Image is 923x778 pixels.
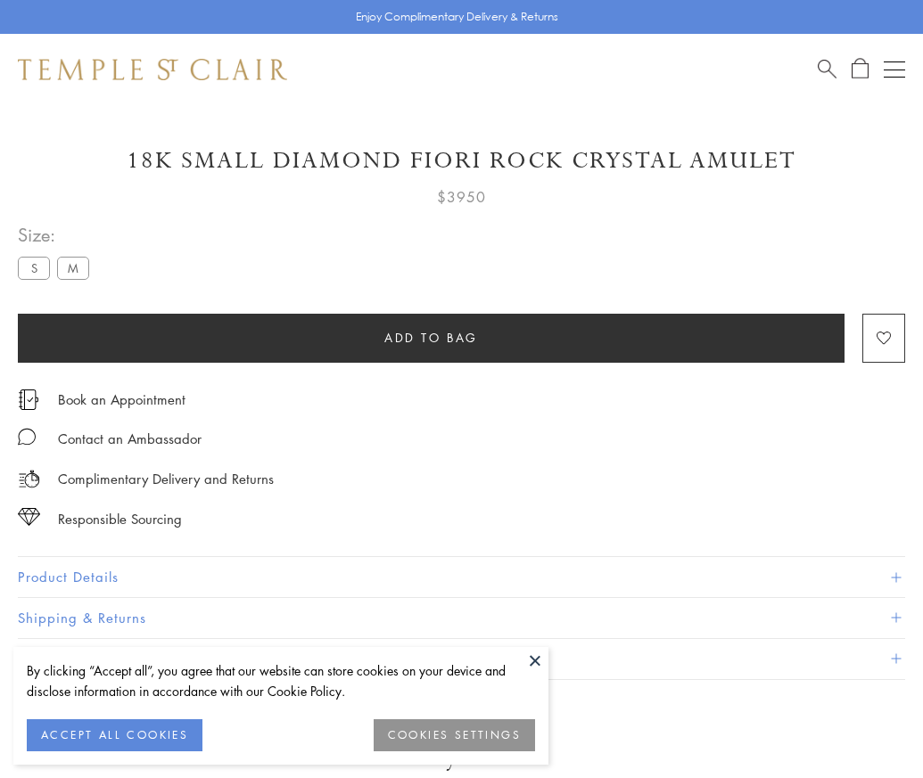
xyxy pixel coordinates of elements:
span: Size: [18,220,96,250]
button: Gifting [18,639,905,679]
p: Enjoy Complimentary Delivery & Returns [356,8,558,26]
img: icon_appointment.svg [18,389,39,410]
a: Book an Appointment [58,389,185,409]
div: Responsible Sourcing [58,508,182,530]
button: Shipping & Returns [18,598,905,638]
img: MessageIcon-01_2.svg [18,428,36,446]
button: Add to bag [18,314,845,363]
img: icon_sourcing.svg [18,508,40,526]
p: Complimentary Delivery and Returns [58,468,274,490]
img: icon_delivery.svg [18,468,40,490]
button: Product Details [18,557,905,597]
button: COOKIES SETTINGS [374,719,535,751]
label: S [18,257,50,279]
h1: 18K Small Diamond Fiori Rock Crystal Amulet [18,145,905,176]
div: Contact an Ambassador [58,428,202,450]
label: M [57,257,89,279]
span: Add to bag [384,328,478,348]
button: Open navigation [884,59,905,80]
img: Temple St. Clair [18,59,287,80]
span: $3950 [437,185,486,209]
div: By clicking “Accept all”, you agree that our website can store cookies on your device and disclos... [27,660,535,701]
button: ACCEPT ALL COOKIES [27,719,202,751]
a: Search [818,58,836,80]
a: Open Shopping Bag [852,58,869,80]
